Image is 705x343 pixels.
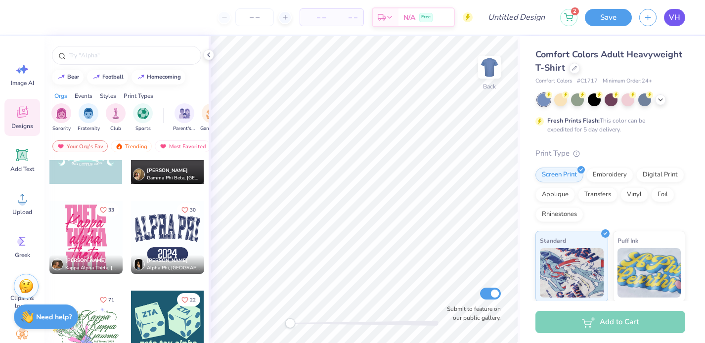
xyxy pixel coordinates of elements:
[78,103,100,132] button: filter button
[132,70,185,85] button: homecoming
[206,108,218,119] img: Game Day Image
[36,312,72,322] strong: Need help?
[177,203,200,216] button: Like
[67,74,79,80] div: bear
[480,7,553,27] input: Untitled Design
[480,57,499,77] img: Back
[147,264,200,272] span: Alpha Phi, [GEOGRAPHIC_DATA][US_STATE]
[586,168,633,182] div: Embroidery
[190,298,196,302] span: 22
[147,257,188,264] span: [PERSON_NAME]
[147,174,200,182] span: Gamma Phi Beta, [GEOGRAPHIC_DATA]
[173,103,196,132] div: filter for Parent's Weekend
[200,103,223,132] button: filter button
[78,103,100,132] div: filter for Fraternity
[135,125,151,132] span: Sports
[540,248,604,298] img: Standard
[177,293,200,306] button: Like
[65,257,106,264] span: [PERSON_NAME]
[235,8,274,26] input: – –
[200,125,223,132] span: Game Day
[106,103,126,132] div: filter for Club
[83,108,94,119] img: Fraternity Image
[10,165,34,173] span: Add Text
[137,74,145,80] img: trend_line.gif
[535,207,583,222] div: Rhinestones
[571,7,579,15] span: 2
[124,91,153,100] div: Print Types
[535,77,572,86] span: Comfort Colors
[535,48,682,74] span: Comfort Colors Adult Heavyweight T-Shirt
[137,108,149,119] img: Sports Image
[535,168,583,182] div: Screen Print
[12,208,32,216] span: Upload
[560,9,577,26] button: 2
[547,116,669,134] div: This color can be expedited for 5 day delivery.
[306,12,326,23] span: – –
[108,298,114,302] span: 71
[57,143,65,150] img: most_fav.gif
[110,125,121,132] span: Club
[52,140,108,152] div: Your Org's Fav
[620,187,648,202] div: Vinyl
[403,12,415,23] span: N/A
[535,148,685,159] div: Print Type
[147,167,188,174] span: [PERSON_NAME]
[52,70,84,85] button: bear
[285,318,295,328] div: Accessibility label
[68,50,195,60] input: Try "Alpha"
[669,12,680,23] span: VH
[133,103,153,132] div: filter for Sports
[200,103,223,132] div: filter for Game Day
[11,79,34,87] span: Image AI
[179,108,190,119] img: Parent's Weekend Image
[51,103,71,132] button: filter button
[173,103,196,132] button: filter button
[664,9,685,26] a: VH
[100,91,116,100] div: Styles
[65,264,119,272] span: Kappa Alpha Theta, [US_STATE][GEOGRAPHIC_DATA]
[78,125,100,132] span: Fraternity
[603,77,652,86] span: Minimum Order: 24 +
[421,14,431,21] span: Free
[190,208,196,213] span: 30
[56,108,67,119] img: Sorority Image
[75,91,92,100] div: Events
[173,125,196,132] span: Parent's Weekend
[115,143,123,150] img: trending.gif
[651,187,674,202] div: Foil
[338,12,357,23] span: – –
[617,235,638,246] span: Puff Ink
[95,203,119,216] button: Like
[147,74,181,80] div: homecoming
[11,122,33,130] span: Designs
[617,248,681,298] img: Puff Ink
[15,251,30,259] span: Greek
[547,117,600,125] strong: Fresh Prints Flash:
[155,140,211,152] div: Most Favorited
[585,9,632,26] button: Save
[87,70,128,85] button: football
[106,103,126,132] button: filter button
[108,208,114,213] span: 33
[6,294,39,310] span: Clipart & logos
[535,187,575,202] div: Applique
[102,74,124,80] div: football
[540,235,566,246] span: Standard
[441,304,501,322] label: Submit to feature on our public gallery.
[636,168,684,182] div: Digital Print
[57,74,65,80] img: trend_line.gif
[577,77,598,86] span: # C1717
[133,103,153,132] button: filter button
[52,125,71,132] span: Sorority
[159,143,167,150] img: most_fav.gif
[95,293,119,306] button: Like
[111,140,152,152] div: Trending
[54,91,67,100] div: Orgs
[110,108,121,119] img: Club Image
[578,187,617,202] div: Transfers
[92,74,100,80] img: trend_line.gif
[51,103,71,132] div: filter for Sorority
[483,82,496,91] div: Back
